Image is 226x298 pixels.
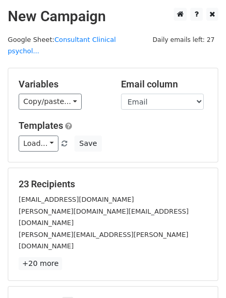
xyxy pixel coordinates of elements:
h5: Email column [121,79,208,90]
small: [PERSON_NAME][EMAIL_ADDRESS][PERSON_NAME][DOMAIN_NAME] [19,231,188,250]
small: Google Sheet: [8,36,116,55]
h5: 23 Recipients [19,178,207,190]
a: Daily emails left: 27 [149,36,218,43]
button: Save [74,136,101,152]
small: [EMAIL_ADDRESS][DOMAIN_NAME] [19,196,134,203]
h2: New Campaign [8,8,218,25]
a: +20 more [19,257,62,270]
h5: Variables [19,79,106,90]
a: Load... [19,136,58,152]
iframe: Chat Widget [174,248,226,298]
a: Consultant Clinical psychol... [8,36,116,55]
a: Templates [19,120,63,131]
small: [PERSON_NAME][DOMAIN_NAME][EMAIL_ADDRESS][DOMAIN_NAME] [19,207,189,227]
span: Daily emails left: 27 [149,34,218,46]
a: Copy/paste... [19,94,82,110]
